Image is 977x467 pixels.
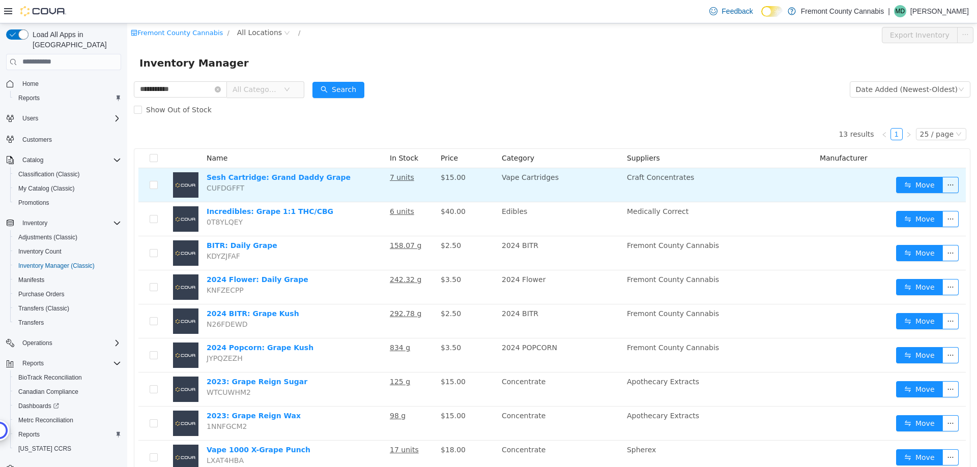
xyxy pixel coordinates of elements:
span: MD [896,5,905,17]
span: $15.00 [313,354,338,362]
a: Inventory Count [14,245,66,258]
span: Customers [18,133,121,145]
u: 17 units [263,422,292,430]
td: Vape Cartridges [370,145,496,179]
span: KNFZECPP [79,263,117,271]
span: Home [18,77,121,90]
button: icon: swapMove [769,188,816,204]
button: Operations [2,336,125,350]
span: Home [22,80,39,88]
a: BioTrack Reconciliation [14,371,86,384]
button: icon: ellipsis [815,324,831,340]
span: Customers [22,136,52,144]
span: / [171,6,173,13]
button: Catalog [18,154,47,166]
button: icon: ellipsis [815,256,831,272]
span: Operations [18,337,121,349]
span: BioTrack Reconciliation [14,371,121,384]
span: CUFDGFFT [79,161,117,169]
a: Purchase Orders [14,288,69,300]
a: Promotions [14,197,53,209]
span: WTCUWHM2 [79,365,124,373]
img: Sesh Cartridge: Grand Daddy Grape placeholder [46,149,71,174]
i: icon: left [754,108,760,114]
span: 0T8YLQEY [79,195,116,203]
span: Fremont County Cannabis [500,320,592,328]
button: Inventory Manager (Classic) [10,259,125,273]
i: icon: down [828,108,835,115]
img: Vape 1000 X-Grape Punch placeholder [46,421,71,447]
a: Classification (Classic) [14,168,84,180]
button: Operations [18,337,56,349]
i: icon: down [157,63,163,70]
span: Feedback [722,6,753,16]
a: 2023: Grape Reign Wax [79,388,174,396]
div: Megan Dame [894,5,906,17]
button: BioTrack Reconciliation [10,370,125,385]
i: icon: shop [4,6,10,13]
span: Purchase Orders [14,288,121,300]
span: 1NNFGCM2 [79,399,120,407]
a: [US_STATE] CCRS [14,443,75,455]
span: Operations [22,339,52,347]
a: 2024 Popcorn: Grape Kush [79,320,186,328]
span: $18.00 [313,422,338,430]
span: Inventory Manager (Classic) [18,262,95,270]
button: [US_STATE] CCRS [10,442,125,456]
img: 2024 BITR: Grape Kush placeholder [46,285,71,310]
u: 125 g [263,354,283,362]
button: Reports [10,427,125,442]
button: icon: swapMove [769,222,816,238]
u: 242.32 g [263,252,294,260]
p: [PERSON_NAME] [910,5,969,17]
span: Inventory Count [18,247,62,256]
span: Promotions [18,199,49,207]
span: Canadian Compliance [14,386,121,398]
span: Transfers (Classic) [18,304,69,313]
a: Customers [18,134,56,146]
a: 1 [764,105,775,116]
li: 13 results [711,105,746,117]
button: Purchase Orders [10,287,125,301]
span: Inventory [18,217,121,229]
a: Inventory Manager (Classic) [14,260,99,272]
span: My Catalog (Classic) [14,182,121,195]
button: icon: swapMove [769,256,816,272]
button: icon: swapMove [769,358,816,374]
span: Craft Concentrates [500,150,567,158]
td: Concentrate [370,349,496,383]
a: 2023: Grape Reign Sugar [79,354,180,362]
button: icon: ellipsis [815,358,831,374]
span: Fremont County Cannabis [500,252,592,260]
button: icon: searchSearch [185,58,237,75]
li: Previous Page [751,105,763,117]
img: 2023: Grape Reign Sugar placeholder [46,353,71,379]
button: icon: ellipsis [815,188,831,204]
span: [US_STATE] CCRS [18,445,71,453]
a: Sesh Cartridge: Grand Daddy Grape [79,150,223,158]
td: 2024 BITR [370,213,496,247]
span: All Categories [105,61,152,71]
button: Users [18,112,42,124]
span: Fremont County Cannabis [500,286,592,294]
td: 2024 BITR [370,281,496,315]
span: Metrc Reconciliation [14,414,121,426]
button: My Catalog (Classic) [10,181,125,196]
span: Load All Apps in [GEOGRAPHIC_DATA] [28,29,121,50]
span: $2.50 [313,286,334,294]
span: $15.00 [313,150,338,158]
span: Apothecary Extracts [500,354,572,362]
img: 2024 Popcorn: Grape Kush placeholder [46,319,71,345]
span: Catalog [18,154,121,166]
a: Vape 1000 X-Grape Punch [79,422,183,430]
button: icon: ellipsis [815,222,831,238]
span: Users [18,112,121,124]
span: Reports [14,92,121,104]
a: Reports [14,92,44,104]
span: Category [375,131,407,139]
button: icon: swapMove [769,290,816,306]
span: Dashboards [14,400,121,412]
span: Medically Correct [500,184,561,192]
img: 2024 Flower: Daily Grape placeholder [46,251,71,276]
